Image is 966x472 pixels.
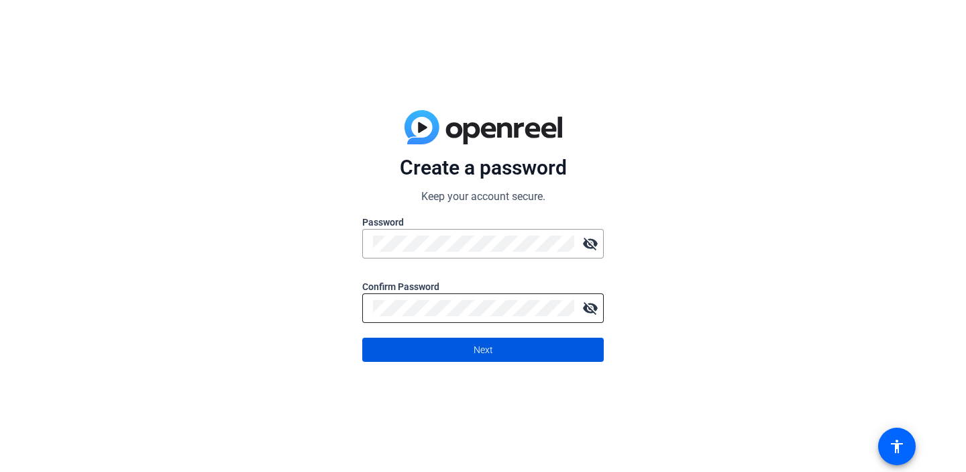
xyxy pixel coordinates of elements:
label: Confirm Password [362,280,604,293]
p: Create a password [362,155,604,181]
span: Next [474,337,493,363]
mat-icon: visibility_off [577,295,604,322]
mat-icon: accessibility [889,438,905,455]
button: Next [362,338,604,362]
img: blue-gradient.svg [405,110,562,145]
label: Password [362,216,604,229]
p: Keep your account secure. [362,189,604,205]
mat-icon: visibility_off [577,230,604,257]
